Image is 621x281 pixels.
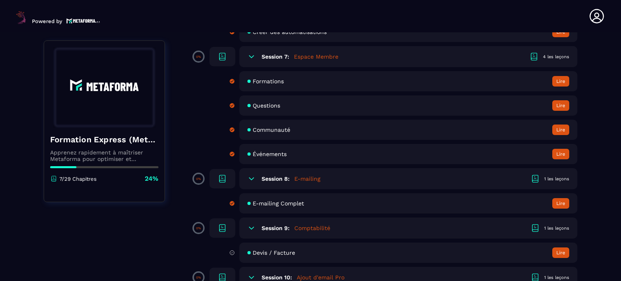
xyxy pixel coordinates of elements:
span: Devis / Facture [253,249,295,256]
h4: Formation Express (Metaforma) [50,134,158,145]
button: Lire [552,76,569,87]
img: banner [50,47,158,128]
div: 1 les leçons [544,176,569,182]
h5: Espace Membre [294,53,338,61]
h5: E-mailing [294,175,320,183]
h6: Session 9: [262,225,289,231]
div: 4 les leçons [543,54,569,60]
div: 1 les leçons [544,225,569,231]
div: 1 les leçons [544,275,569,281]
img: logo-branding [16,11,26,24]
p: 0% [196,276,201,279]
h6: Session 7: [262,53,289,60]
img: logo [66,17,100,24]
p: Apprenez rapidement à maîtriser Metaforma pour optimiser et automatiser votre business. 🚀 [50,149,158,162]
button: Lire [552,149,569,159]
h5: Comptabilité [294,224,330,232]
span: Questions [253,102,280,109]
button: Lire [552,198,569,209]
h6: Session 8: [262,175,289,182]
p: 0% [196,55,201,59]
p: 7/29 Chapitres [59,176,97,182]
span: Communauté [253,127,290,133]
h6: Session 10: [262,274,292,281]
p: 24% [145,174,158,183]
p: 0% [196,226,201,230]
p: 0% [196,177,201,181]
span: Événements [253,151,287,157]
button: Lire [552,125,569,135]
button: Lire [552,100,569,111]
p: Powered by [32,18,62,24]
button: Lire [552,247,569,258]
span: E-mailing Complet [253,200,304,207]
span: Formations [253,78,284,85]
